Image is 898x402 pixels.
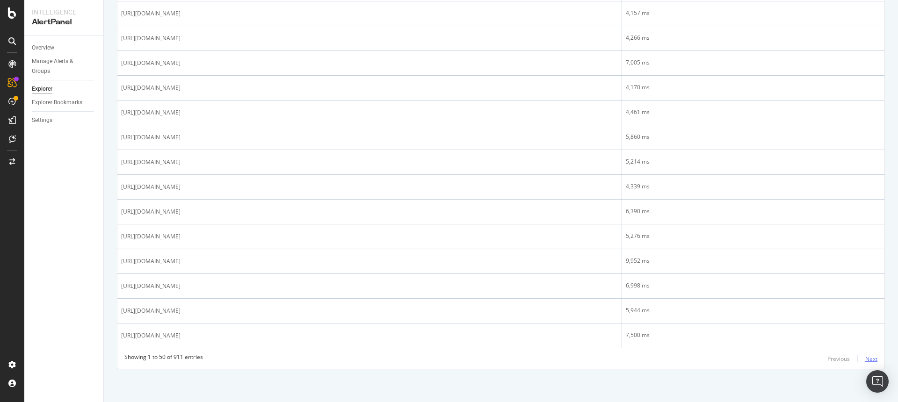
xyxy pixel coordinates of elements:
[32,7,96,17] div: Intelligence
[32,98,82,108] div: Explorer Bookmarks
[121,306,181,316] span: [URL][DOMAIN_NAME]
[121,257,181,266] span: [URL][DOMAIN_NAME]
[626,83,881,92] div: 4,170 ms
[626,257,881,265] div: 9,952 ms
[32,57,88,76] div: Manage Alerts & Groups
[121,281,181,291] span: [URL][DOMAIN_NAME]
[121,58,181,68] span: [URL][DOMAIN_NAME]
[626,207,881,215] div: 6,390 ms
[626,34,881,42] div: 4,266 ms
[626,58,881,67] div: 7,005 ms
[32,84,52,94] div: Explorer
[124,353,203,364] div: Showing 1 to 50 of 911 entries
[32,57,97,76] a: Manage Alerts & Groups
[32,43,54,53] div: Overview
[121,207,181,216] span: [URL][DOMAIN_NAME]
[626,232,881,240] div: 5,276 ms
[32,115,97,125] a: Settings
[626,331,881,339] div: 7,500 ms
[866,370,889,393] div: Open Intercom Messenger
[121,9,181,18] span: [URL][DOMAIN_NAME]
[626,133,881,141] div: 5,860 ms
[121,331,181,340] span: [URL][DOMAIN_NAME]
[827,353,850,364] button: Previous
[32,17,96,28] div: AlertPanel
[121,232,181,241] span: [URL][DOMAIN_NAME]
[121,83,181,93] span: [URL][DOMAIN_NAME]
[32,84,97,94] a: Explorer
[32,115,52,125] div: Settings
[626,182,881,191] div: 4,339 ms
[121,182,181,192] span: [URL][DOMAIN_NAME]
[121,133,181,142] span: [URL][DOMAIN_NAME]
[827,355,850,363] div: Previous
[626,158,881,166] div: 5,214 ms
[626,281,881,290] div: 6,998 ms
[121,34,181,43] span: [URL][DOMAIN_NAME]
[626,9,881,17] div: 4,157 ms
[626,306,881,315] div: 5,944 ms
[865,355,877,363] div: Next
[32,43,97,53] a: Overview
[32,98,97,108] a: Explorer Bookmarks
[626,108,881,116] div: 4,461 ms
[121,158,181,167] span: [URL][DOMAIN_NAME]
[121,108,181,117] span: [URL][DOMAIN_NAME]
[865,353,877,364] button: Next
